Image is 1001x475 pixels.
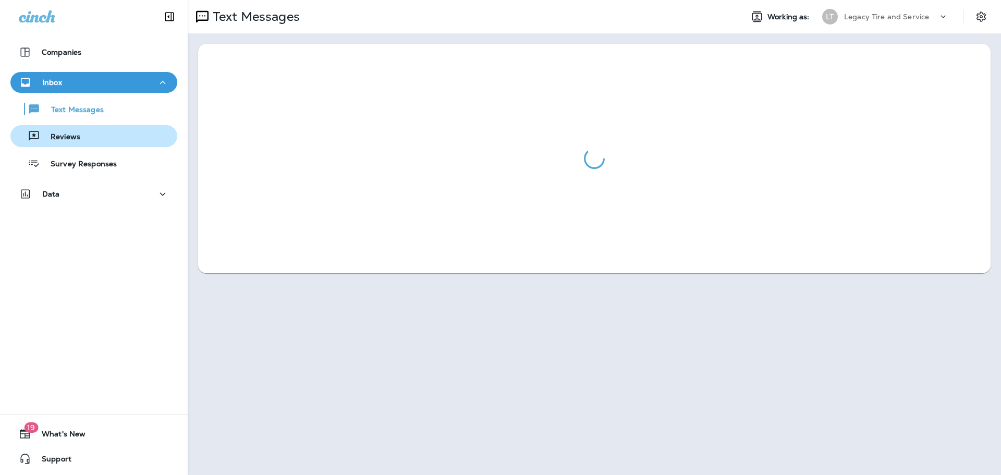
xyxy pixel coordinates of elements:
p: Survey Responses [40,160,117,169]
button: Collapse Sidebar [155,6,184,27]
p: Companies [42,48,81,56]
button: Support [10,448,177,469]
div: LT [822,9,838,25]
button: 19What's New [10,423,177,444]
p: Text Messages [41,105,104,115]
span: 19 [24,422,38,433]
button: Settings [972,7,991,26]
p: Data [42,190,60,198]
button: Survey Responses [10,152,177,174]
button: Inbox [10,72,177,93]
button: Text Messages [10,98,177,120]
button: Companies [10,42,177,63]
button: Data [10,184,177,204]
p: Text Messages [209,9,300,25]
p: Legacy Tire and Service [844,13,929,21]
p: Reviews [40,132,80,142]
p: Inbox [42,78,62,87]
span: Working as: [767,13,812,21]
button: Reviews [10,125,177,147]
span: What's New [31,430,86,442]
span: Support [31,455,71,467]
